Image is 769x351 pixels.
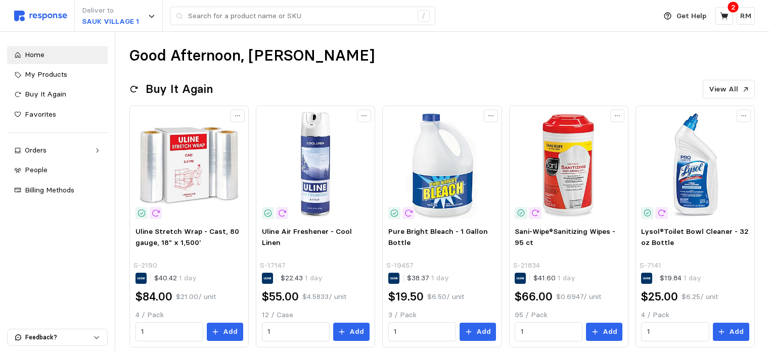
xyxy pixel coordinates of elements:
div: Orders [25,145,90,156]
p: $40.42 [154,273,197,284]
span: 1 day [429,273,449,282]
a: Favorites [7,106,108,124]
input: Qty [267,323,324,341]
p: 3 / Pack [388,310,496,321]
button: Add [460,323,496,341]
span: 1 day [177,273,197,282]
span: Uline Stretch Wrap - Cast, 80 gauge, 18" x 1,500' [135,227,239,247]
h2: $84.00 [135,289,172,305]
h2: $19.50 [388,289,424,305]
p: $6.25 / unit [682,291,718,303]
span: Favorites [25,110,56,119]
img: S-21834_US [515,112,622,219]
img: S-17147 [262,112,370,219]
p: Deliver to [82,5,139,16]
p: $0.6947 / unit [556,291,601,303]
p: RM [740,11,751,22]
input: Qty [141,323,197,341]
a: People [7,161,108,179]
p: 12 / Case [262,310,370,321]
h2: Buy It Again [146,81,213,97]
p: $21.00 / unit [176,291,216,303]
span: 1 day [682,273,701,282]
input: Search for a product name or SKU [188,7,412,25]
span: Uline Air Freshener - Cool Linen [262,227,352,247]
p: Add [603,326,617,337]
button: Add [333,323,370,341]
p: S-7141 [640,260,661,271]
span: Lysol®Toilet Bowl Cleaner - 32 oz Bottle [641,227,749,247]
h1: Good Afternoon, [PERSON_NAME] [129,46,375,66]
img: svg%3e [14,11,67,21]
span: People [25,165,48,174]
h2: $66.00 [515,289,553,305]
span: Billing Methods [25,185,74,194]
p: Add [223,326,238,337]
span: 1 day [556,273,575,282]
p: $4.5833 / unit [302,291,346,303]
a: My Products [7,66,108,84]
p: $22.43 [281,273,323,284]
p: S-2190 [133,260,157,271]
p: $6.50 / unit [427,291,464,303]
span: Home [25,50,44,59]
span: Pure Bright Bleach - 1 Gallon Bottle [388,227,488,247]
img: S-19457 [388,112,496,219]
span: Sani-Wipe®Sanitizing Wipes - 95 ct [515,227,615,247]
img: S-7141_US [641,112,749,219]
button: Get Help [658,7,712,26]
p: Add [476,326,491,337]
input: Qty [521,323,577,341]
p: 2 [731,2,736,13]
p: S-21834 [513,260,540,271]
button: Add [713,323,749,341]
input: Qty [647,323,703,341]
button: RM [737,7,755,25]
p: 4 / Pack [641,310,749,321]
div: / [418,10,430,22]
p: View All [709,84,738,95]
p: S-17147 [260,260,286,271]
p: $19.84 [660,273,701,284]
p: Get Help [676,11,706,22]
p: $38.37 [407,273,449,284]
p: Add [349,326,364,337]
h2: $55.00 [262,289,299,305]
button: View All [703,80,755,99]
h2: $25.00 [641,289,678,305]
a: Buy It Again [7,85,108,104]
button: Add [207,323,243,341]
p: 95 / Pack [515,310,622,321]
a: Orders [7,141,108,160]
button: Feedback? [8,329,107,345]
p: S-19457 [386,260,414,271]
a: Home [7,46,108,64]
p: Add [729,326,744,337]
span: Buy It Again [25,89,66,98]
img: S-2190 [135,112,243,219]
p: 4 / Pack [135,310,243,321]
input: Qty [394,323,450,341]
span: My Products [25,70,67,79]
p: SAUK VILLAGE 1 [82,16,139,27]
button: Add [586,323,622,341]
p: $41.60 [533,273,575,284]
p: Feedback? [25,333,93,342]
a: Billing Methods [7,181,108,199]
span: 1 day [303,273,323,282]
